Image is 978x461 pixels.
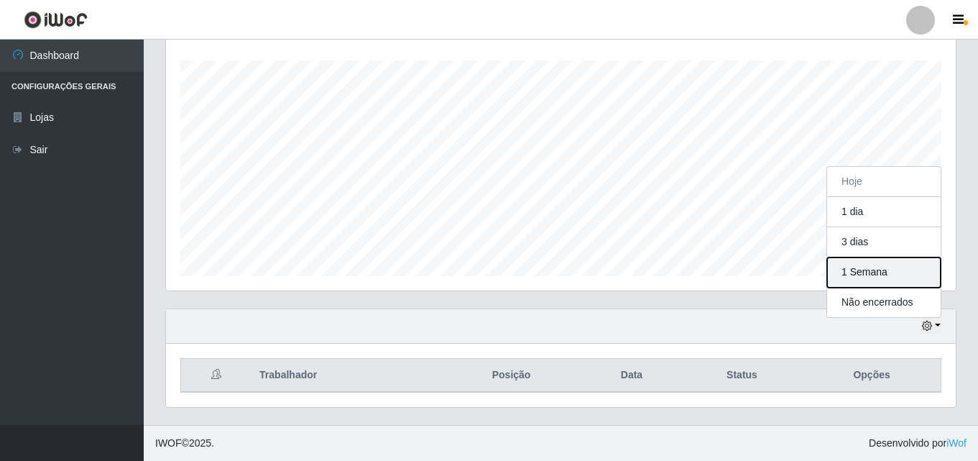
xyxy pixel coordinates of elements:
button: Não encerrados [827,288,941,317]
span: © 2025 . [155,436,214,451]
th: Posição [440,359,582,393]
span: IWOF [155,437,182,449]
th: Opções [803,359,941,393]
button: 3 dias [827,227,941,257]
span: Desenvolvido por [869,436,967,451]
th: Status [681,359,803,393]
button: 1 Semana [827,257,941,288]
th: Data [582,359,681,393]
button: 1 dia [827,197,941,227]
th: Trabalhador [251,359,440,393]
a: iWof [946,437,967,449]
img: CoreUI Logo [24,11,88,29]
button: Hoje [827,167,941,197]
